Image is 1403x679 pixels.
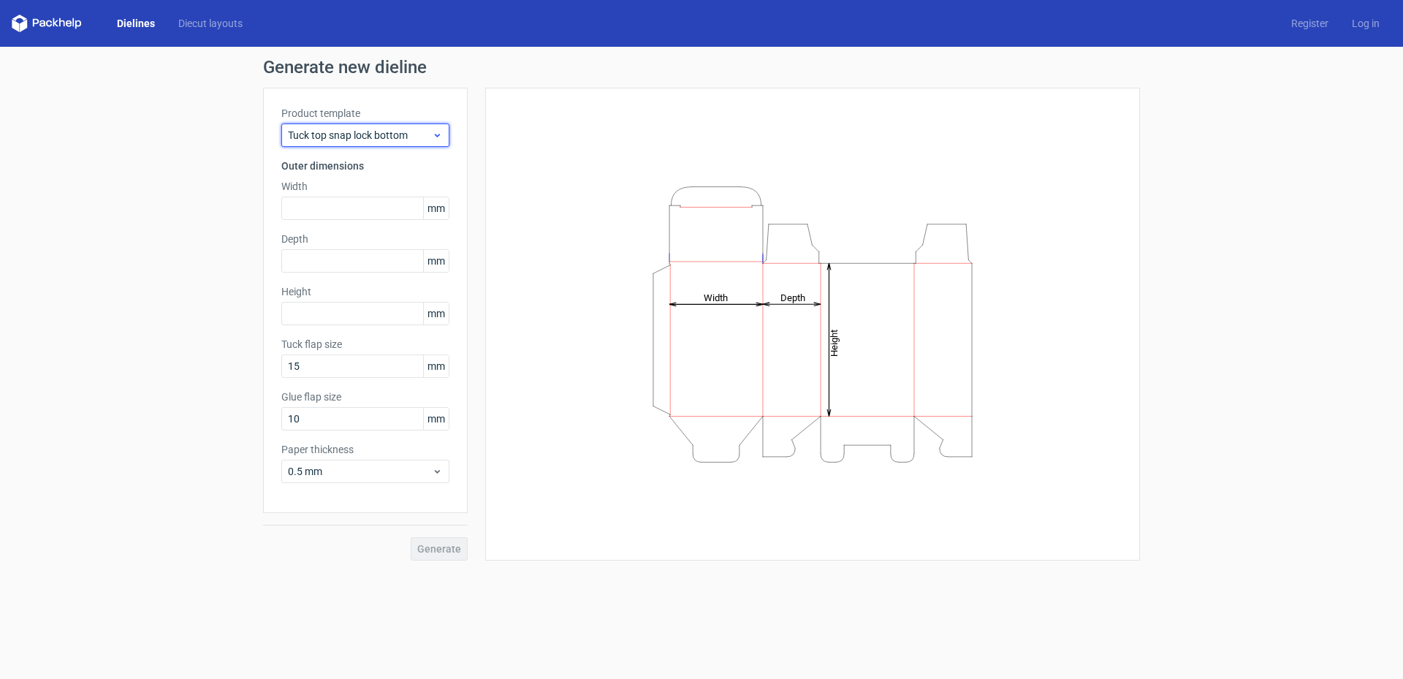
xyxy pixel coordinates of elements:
[1340,16,1391,31] a: Log in
[263,58,1140,76] h1: Generate new dieline
[281,159,449,173] h3: Outer dimensions
[105,16,167,31] a: Dielines
[423,197,449,219] span: mm
[423,408,449,430] span: mm
[423,250,449,272] span: mm
[1280,16,1340,31] a: Register
[288,128,432,143] span: Tuck top snap lock bottom
[281,284,449,299] label: Height
[281,337,449,352] label: Tuck flap size
[704,292,728,303] tspan: Width
[281,232,449,246] label: Depth
[167,16,254,31] a: Diecut layouts
[829,329,840,356] tspan: Height
[281,106,449,121] label: Product template
[780,292,805,303] tspan: Depth
[288,464,432,479] span: 0.5 mm
[423,303,449,325] span: mm
[281,390,449,404] label: Glue flap size
[281,179,449,194] label: Width
[281,442,449,457] label: Paper thickness
[423,355,449,377] span: mm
